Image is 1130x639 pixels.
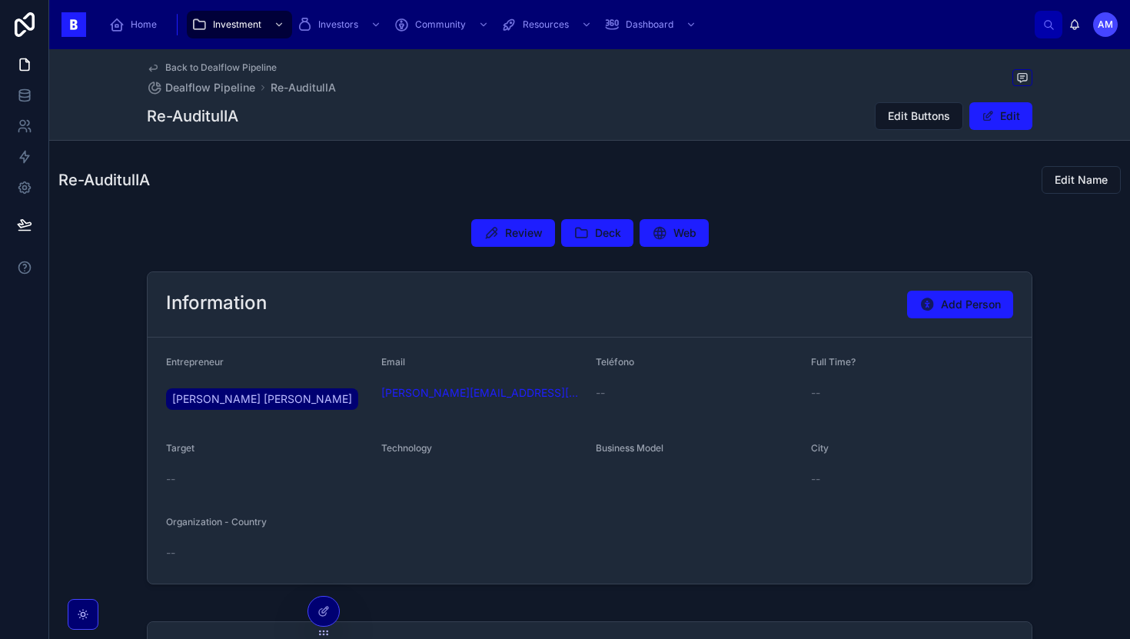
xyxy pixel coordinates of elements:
span: Community [415,18,466,31]
button: Add Person [907,291,1013,318]
span: Dashboard [626,18,673,31]
a: Dealflow Pipeline [147,80,255,95]
a: Re-AuditulIA [271,80,336,95]
span: Investors [318,18,358,31]
span: Target [166,442,194,454]
span: AM [1098,18,1113,31]
span: Home [131,18,157,31]
button: Deck [561,219,633,247]
span: -- [811,471,820,487]
button: Edit Name [1042,166,1121,194]
a: Community [389,11,497,38]
span: City [811,442,829,454]
span: Add Person [941,297,1001,312]
a: Investment [187,11,292,38]
span: Full Time? [811,356,856,368]
h1: Re-AuditulIA [58,169,150,191]
span: -- [596,385,605,401]
span: -- [166,545,175,561]
span: Back to Dealflow Pipeline [165,62,277,74]
span: Entrepreneur [166,356,224,368]
h1: Re-AuditulIA [147,105,238,127]
a: [PERSON_NAME][EMAIL_ADDRESS][PERSON_NAME][DOMAIN_NAME] [381,385,584,401]
a: Home [105,11,168,38]
a: [PERSON_NAME] [PERSON_NAME] [166,388,358,410]
span: Business Model [596,442,663,454]
span: Email [381,356,405,368]
span: Web [673,225,696,241]
a: Back to Dealflow Pipeline [147,62,277,74]
a: Resources [497,11,600,38]
span: [PERSON_NAME] [PERSON_NAME] [172,391,352,407]
div: scrollable content [98,8,1035,42]
h2: Information [166,291,267,315]
span: Dealflow Pipeline [165,80,255,95]
span: Technology [381,442,432,454]
span: Teléfono [596,356,634,368]
span: Edit Name [1055,172,1108,188]
span: Organization - Country [166,516,267,528]
button: Review [471,219,555,247]
a: Dashboard [600,11,704,38]
span: Resources [523,18,569,31]
button: Web [640,219,709,247]
img: App logo [61,12,86,37]
button: Edit Buttons [875,102,963,130]
span: Deck [595,225,621,241]
a: Investors [292,11,389,38]
span: Review [505,225,543,241]
span: -- [811,385,820,401]
span: -- [166,471,175,487]
span: Investment [213,18,261,31]
span: Edit Buttons [888,108,950,124]
button: Edit [969,102,1032,130]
